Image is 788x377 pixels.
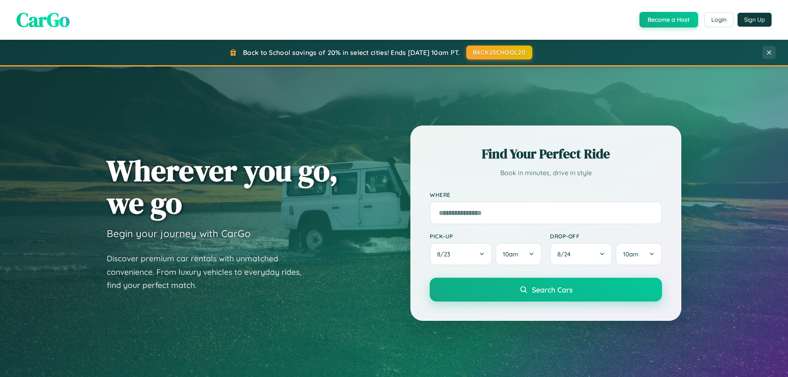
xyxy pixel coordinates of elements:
span: 10am [623,250,639,258]
button: Become a Host [639,12,698,27]
button: Search Cars [430,278,662,302]
button: 10am [616,243,662,265]
span: 8 / 23 [437,250,454,258]
h2: Find Your Perfect Ride [430,145,662,163]
label: Where [430,191,662,198]
span: Back to School savings of 20% in select cities! Ends [DATE] 10am PT. [243,48,460,57]
h1: Wherever you go, we go [107,154,338,219]
span: CarGo [16,6,70,33]
button: 10am [495,243,542,265]
button: 8/23 [430,243,492,265]
button: 8/24 [550,243,612,265]
h3: Begin your journey with CarGo [107,227,251,240]
p: Book in minutes, drive in style [430,167,662,179]
label: Drop-off [550,233,662,240]
button: BACK2SCHOOL20 [466,46,532,59]
span: 8 / 24 [557,250,575,258]
button: Sign Up [738,13,772,27]
p: Discover premium car rentals with unmatched convenience. From luxury vehicles to everyday rides, ... [107,252,312,292]
span: Search Cars [532,285,573,294]
span: 10am [503,250,518,258]
label: Pick-up [430,233,542,240]
button: Login [704,12,733,27]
